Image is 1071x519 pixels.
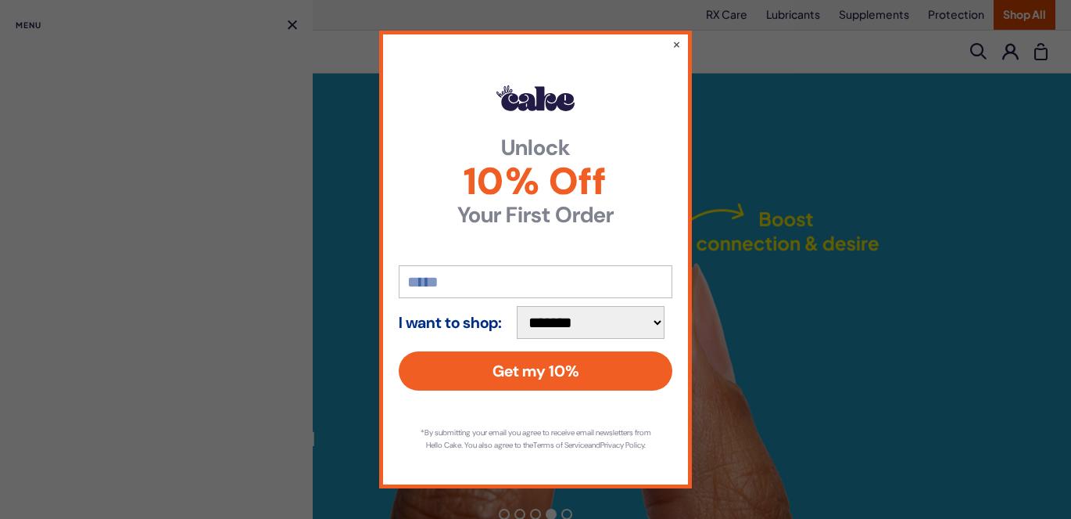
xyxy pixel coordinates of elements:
img: Hello Cake [496,85,575,110]
strong: I want to shop: [399,314,502,331]
p: *By submitting your email you agree to receive email newsletters from Hello Cake. You also agree ... [414,427,657,452]
button: × [672,36,681,52]
span: 10% Off [399,163,672,200]
strong: Your First Order [399,204,672,226]
a: Privacy Policy [600,440,644,450]
strong: Unlock [399,137,672,159]
button: Get my 10% [399,351,672,391]
a: Terms of Service [533,440,588,450]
